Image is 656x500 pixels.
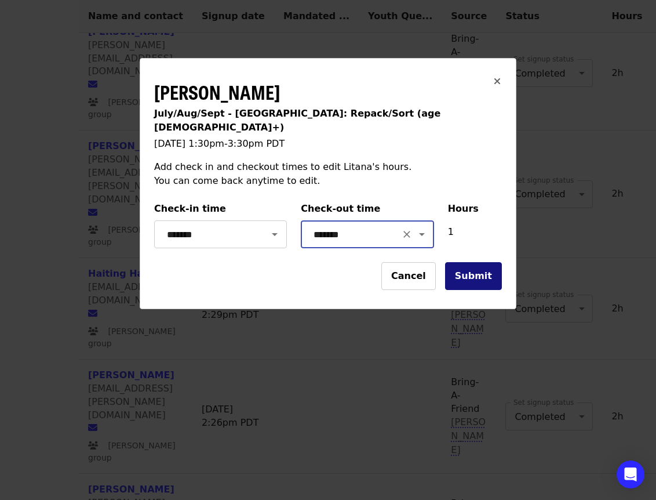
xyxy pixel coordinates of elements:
span: [DATE] 1:30pm - 3:30pm PDT [154,138,285,149]
button: Close [483,68,511,96]
span: Cancel [391,270,426,281]
span: Hours [448,203,479,214]
span: Add check in and checkout times to edit Litana's hours. [154,161,411,172]
span: You can come back anytime to edit. [154,175,320,186]
span: Check-in time [154,203,226,214]
button: Clear [399,226,415,242]
span: Check-out time [301,203,380,214]
span: 1 [448,226,454,237]
button: Cancel [381,262,436,290]
div: Open Intercom Messenger [617,461,644,488]
span: July/Aug/Sept - [GEOGRAPHIC_DATA]: Repack/Sort (age [DEMOGRAPHIC_DATA]+) [154,108,440,133]
span: Submit [455,270,492,281]
span: [PERSON_NAME] [154,78,280,106]
button: Open [267,226,283,242]
button: Submit [445,262,502,290]
button: Open [414,226,430,242]
i: times icon [494,76,501,87]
